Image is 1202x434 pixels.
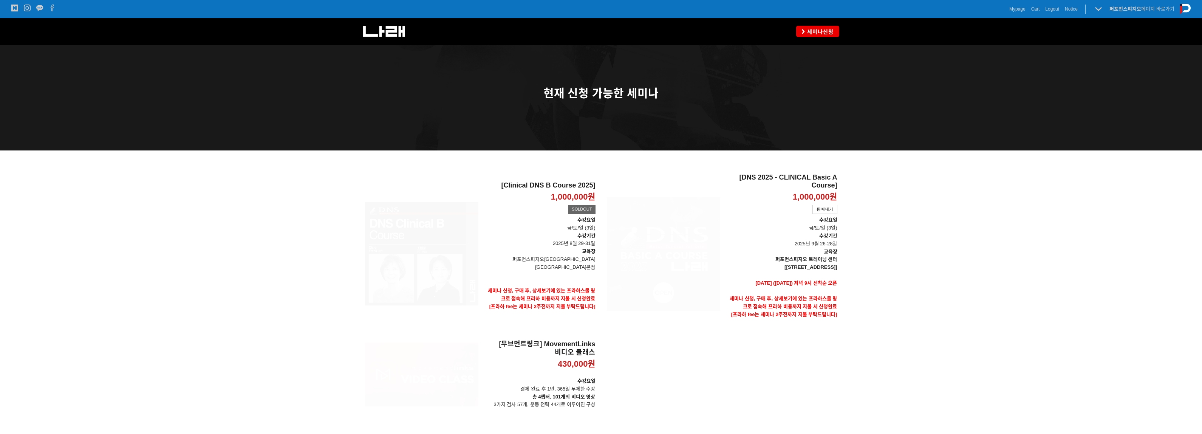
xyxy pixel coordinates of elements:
[796,26,839,37] a: 세미나신청
[484,256,596,271] p: 퍼포먼스피지오[GEOGRAPHIC_DATA] [GEOGRAPHIC_DATA]본점
[730,296,837,309] strong: 세미나 신청, 구매 후, 상세보기에 있는 프라하스쿨 링크로 접속해 프라하 비용까지 지불 시 신청완료
[819,217,837,223] strong: 수강요일
[1009,5,1026,13] a: Mypage
[484,224,596,232] p: 금/토/일 (3일)
[558,359,596,370] p: 430,000원
[1031,5,1040,13] a: Cart
[726,232,837,248] p: 2025년 9월 26-28일
[532,394,596,400] strong: 총 4챕터, 101개의 비디오 영상
[1109,6,1174,12] a: 퍼포먼스피지오페이지 바로가기
[824,249,837,254] strong: 교육장
[577,233,596,239] strong: 수강기간
[1065,5,1078,13] a: Notice
[755,280,837,286] span: [DATE] ([DATE]) 저녁 9시 선착순 오픈
[775,256,837,262] strong: 퍼포먼스피지오 트레이닝 센터
[1045,5,1059,13] a: Logout
[726,174,837,190] h2: [DNS 2025 - CLINICAL Basic A Course]
[726,174,837,335] a: [DNS 2025 - CLINICAL Basic A Course] 1,000,000원 판매대기 수강요일금/토/일 (3일)수강기간 2025년 9월 26-28일교육장퍼포먼스피지오...
[726,216,837,232] p: 금/토/일 (3일)
[484,377,596,393] p: 결제 완료 후 1년, 365일 무제한 수강
[731,312,837,317] span: [프라하 fee는 세미나 2주전까지 지불 부탁드립니다]
[484,393,596,409] p: 3가지 검사 57개, 운동 전략 44개로 이루어진 구성
[812,205,837,214] div: 판매대기
[577,378,596,384] strong: 수강요일
[484,232,596,248] p: 2025년 8월 29-31일
[582,248,596,254] strong: 교육장
[819,233,837,239] strong: 수강기간
[484,181,596,190] h2: [Clinical DNS B Course 2025]
[543,87,659,99] span: 현재 신청 가능한 세미나
[484,181,596,326] a: [Clinical DNS B Course 2025] 1,000,000원 SOLDOUT 수강요일금/토/일 (3일)수강기간 2025년 8월 29-31일교육장퍼포먼스피지오[GEOG...
[577,217,596,223] strong: 수강요일
[488,288,596,301] strong: 세미나 신청, 구매 후, 상세보기에 있는 프라하스쿨 링크로 접속해 프라하 비용까지 지불 시 신청완료
[793,192,837,203] p: 1,000,000원
[568,205,595,214] div: SOLDOUT
[784,264,837,270] strong: [[STREET_ADDRESS]]
[484,340,596,409] a: [무브먼트링크] MovementLinks 비디오 클래스 430,000원 수강요일결제 완료 후 1년, 365일 무제한 수강총 4챕터, 101개의 비디오 영상3가지 검사 57개,...
[805,28,834,36] span: 세미나신청
[551,192,596,203] p: 1,000,000원
[484,340,596,356] h2: [무브먼트링크] MovementLinks 비디오 클래스
[1109,6,1141,12] strong: 퍼포먼스피지오
[489,304,596,309] span: [프라하 fee는 세미나 2주전까지 지불 부탁드립니다]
